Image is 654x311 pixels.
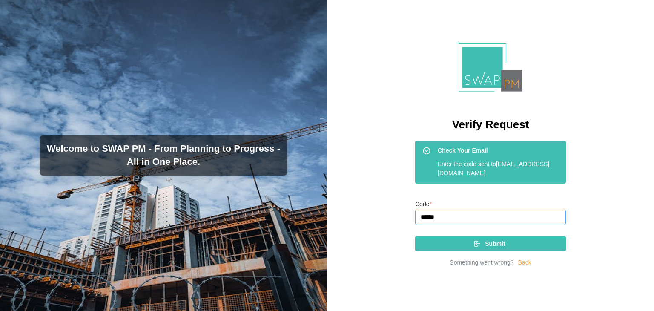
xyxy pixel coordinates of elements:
[415,200,432,209] label: Code
[438,146,488,155] span: Check Your Email
[485,236,505,251] span: Submit
[450,258,513,268] div: Something went wrong?
[415,236,566,251] button: Submit
[452,117,529,132] h2: Verify Request
[459,43,522,92] img: Logo
[518,258,531,268] a: Back
[46,142,281,169] h3: Welcome to SWAP PM - From Planning to Progress - All in One Place.
[438,160,560,178] div: Enter the code sent to [EMAIL_ADDRESS][DOMAIN_NAME]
